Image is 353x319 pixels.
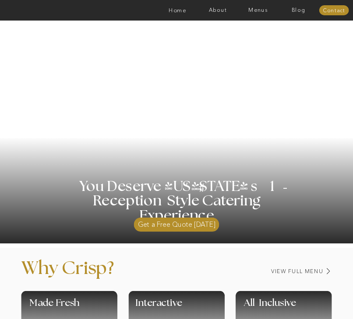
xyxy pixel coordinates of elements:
[59,179,295,223] h1: You Deserve [US_STATE] s 1 Reception Style Catering Experience
[134,215,219,232] a: Get a Free Quote [DATE]
[198,7,238,13] a: About
[319,7,349,13] a: Contact
[21,260,179,287] p: Why Crisp?
[238,7,278,13] a: Menus
[271,172,288,206] h3: '
[29,298,138,316] h1: Made Fresh
[157,7,198,13] a: Home
[186,182,219,199] h3: #
[175,179,199,194] h3: '
[278,7,318,13] a: Blog
[230,269,323,274] a: View Full Menu
[135,298,261,316] h1: Interactive
[244,298,349,316] h1: All Inclusive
